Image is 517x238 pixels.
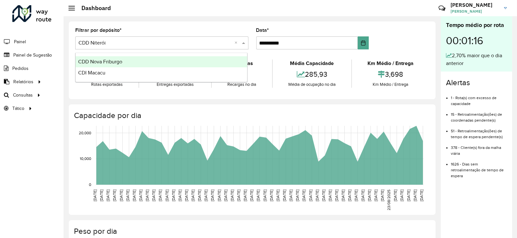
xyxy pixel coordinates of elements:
[406,190,411,201] text: [DATE]
[12,105,24,112] span: Tático
[138,190,143,201] text: [DATE]
[451,123,507,140] li: 51 - Retroalimentação(ões) de tempo de espera pendente(s)
[249,190,254,201] text: [DATE]
[308,190,313,201] text: [DATE]
[184,190,188,201] text: [DATE]
[14,38,26,45] span: Painel
[204,190,208,201] text: [DATE]
[75,5,111,12] h2: Dashboard
[451,140,507,156] li: 378 - Cliente(s) fora da malha viária
[75,26,122,34] label: Filtrar por depósito
[119,190,123,201] text: [DATE]
[13,52,52,59] span: Painel de Sugestão
[171,190,175,201] text: [DATE]
[451,2,499,8] h3: [PERSON_NAME]
[380,190,384,201] text: [DATE]
[334,190,339,201] text: [DATE]
[151,190,156,201] text: [DATE]
[77,81,137,88] div: Rotas exportadas
[13,92,33,99] span: Consultas
[132,190,136,201] text: [DATE]
[210,190,215,201] text: [DATE]
[74,111,429,120] h4: Capacidade por dia
[236,190,241,201] text: [DATE]
[347,190,352,201] text: [DATE]
[361,190,365,201] text: [DATE]
[230,190,234,201] text: [DATE]
[141,81,210,88] div: Entregas exportadas
[112,190,116,201] text: [DATE]
[302,190,306,201] text: [DATE]
[274,67,350,81] div: 285,93
[93,190,97,201] text: [DATE]
[213,81,270,88] div: Recargas no dia
[400,190,404,201] text: [DATE]
[328,190,332,201] text: [DATE]
[354,81,427,88] div: Km Médio / Entrega
[75,53,247,82] ng-dropdown-panel: Options list
[80,157,91,161] text: 10,000
[79,131,91,135] text: 20,000
[387,190,391,210] text: 23/08/2025
[223,190,228,201] text: [DATE]
[321,190,326,201] text: [DATE]
[374,190,378,201] text: [DATE]
[165,190,169,201] text: [DATE]
[78,59,122,64] span: CDD Nova Friburgo
[446,52,507,67] div: 2,70% maior que o dia anterior
[274,59,350,67] div: Média Capacidade
[217,190,221,201] text: [DATE]
[315,190,319,201] text: [DATE]
[235,39,240,47] span: Clear all
[256,26,269,34] label: Data
[263,190,267,201] text: [DATE]
[446,21,507,30] div: Tempo médio por rota
[419,190,424,201] text: [DATE]
[78,70,105,75] span: CDI Macacu
[295,190,299,201] text: [DATE]
[74,227,429,236] h4: Peso por dia
[358,36,369,49] button: Choose Date
[354,67,427,81] div: 3,698
[89,182,91,187] text: 0
[289,190,293,201] text: [DATE]
[446,30,507,52] div: 00:01:16
[158,190,162,201] text: [DATE]
[451,156,507,179] li: 1626 - Dias sem retroalimentação de tempo de espera
[451,8,499,14] span: [PERSON_NAME]
[145,190,149,201] text: [DATE]
[393,190,397,201] text: [DATE]
[341,190,345,201] text: [DATE]
[446,78,507,87] h4: Alertas
[413,190,417,201] text: [DATE]
[282,190,286,201] text: [DATE]
[191,190,195,201] text: [DATE]
[269,190,273,201] text: [DATE]
[451,107,507,123] li: 15 - Retroalimentação(ões) de coordenadas pendente(s)
[13,78,33,85] span: Relatórios
[126,190,130,201] text: [DATE]
[354,190,358,201] text: [DATE]
[106,190,110,201] text: [DATE]
[256,190,260,201] text: [DATE]
[197,190,201,201] text: [DATE]
[367,190,371,201] text: [DATE]
[276,190,280,201] text: [DATE]
[274,81,350,88] div: Média de ocupação no dia
[178,190,182,201] text: [DATE]
[451,90,507,107] li: 1 - Rota(s) com excesso de capacidade
[12,65,29,72] span: Pedidos
[435,1,449,15] a: Contato Rápido
[243,190,247,201] text: [DATE]
[354,59,427,67] div: Km Médio / Entrega
[99,190,103,201] text: [DATE]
